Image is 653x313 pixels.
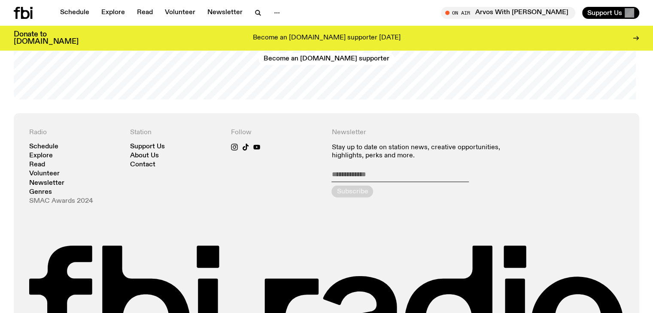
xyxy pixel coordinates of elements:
a: Volunteer [160,7,200,19]
h4: Station [130,129,221,137]
a: SMAC Awards 2024 [29,198,93,205]
p: Stay up to date on station news, creative opportunities, highlights, perks and more. [331,144,523,160]
a: Explore [29,153,53,159]
a: Schedule [29,144,58,150]
h4: Follow [231,129,322,137]
a: Contact [130,162,155,168]
p: Become an [DOMAIN_NAME] supporter [DATE] [253,34,401,42]
a: Newsletter [202,7,248,19]
a: Explore [96,7,130,19]
a: Become an [DOMAIN_NAME] supporter [258,53,395,65]
a: Read [29,162,45,168]
h4: Newsletter [331,129,523,137]
button: Subscribe [331,186,373,198]
a: Volunteer [29,171,60,177]
button: Support Us [582,7,639,19]
a: Support Us [130,144,165,150]
button: On AirArvos With [PERSON_NAME] [441,7,575,19]
a: Schedule [55,7,94,19]
h4: Radio [29,129,120,137]
h3: Donate to [DOMAIN_NAME] [14,31,79,45]
a: About Us [130,153,159,159]
a: Genres [29,189,52,196]
a: Read [132,7,158,19]
a: Newsletter [29,180,64,187]
span: Support Us [587,9,622,17]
